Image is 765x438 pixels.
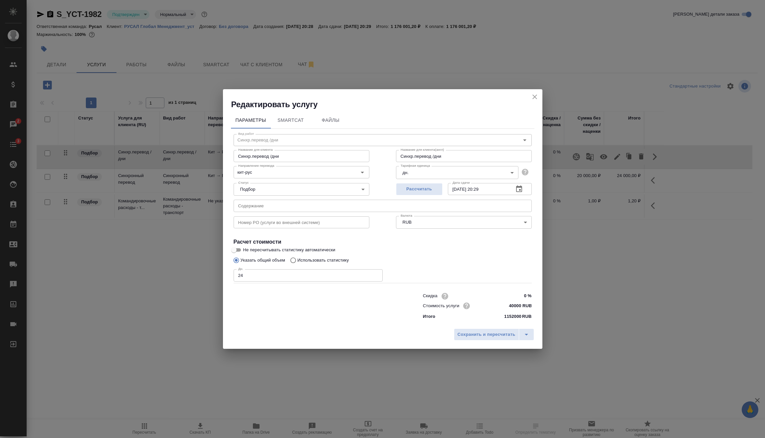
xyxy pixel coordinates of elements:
button: дн. [401,170,411,175]
input: ✎ Введи что-нибудь [506,301,531,311]
div: RUB [396,216,532,229]
p: Итого [423,313,435,320]
button: Сохранить и пересчитать [454,328,519,340]
span: Файлы [315,116,347,124]
button: close [530,92,540,102]
p: Стоимость услуги [423,303,460,309]
div: Подбор [234,183,369,196]
button: Open [358,168,367,177]
button: Рассчитать [396,183,443,195]
button: RUB [401,219,414,225]
span: Рассчитать [400,185,439,193]
span: SmartCat [275,116,307,124]
input: ✎ Введи что-нибудь [506,291,531,301]
p: Указать общий объем [241,257,285,264]
p: 1152000 [504,313,521,320]
p: Использовать статистику [297,257,349,264]
span: Параметры [235,116,267,124]
p: Скидка [423,293,438,299]
div: split button [454,328,534,340]
p: RUB [522,313,532,320]
h2: Редактировать услугу [231,99,542,110]
span: Сохранить и пересчитать [458,331,515,338]
span: Не пересчитывать статистику автоматически [243,247,335,253]
div: дн. [396,166,518,179]
button: Подбор [238,186,258,192]
h4: Расчет стоимости [234,238,532,246]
